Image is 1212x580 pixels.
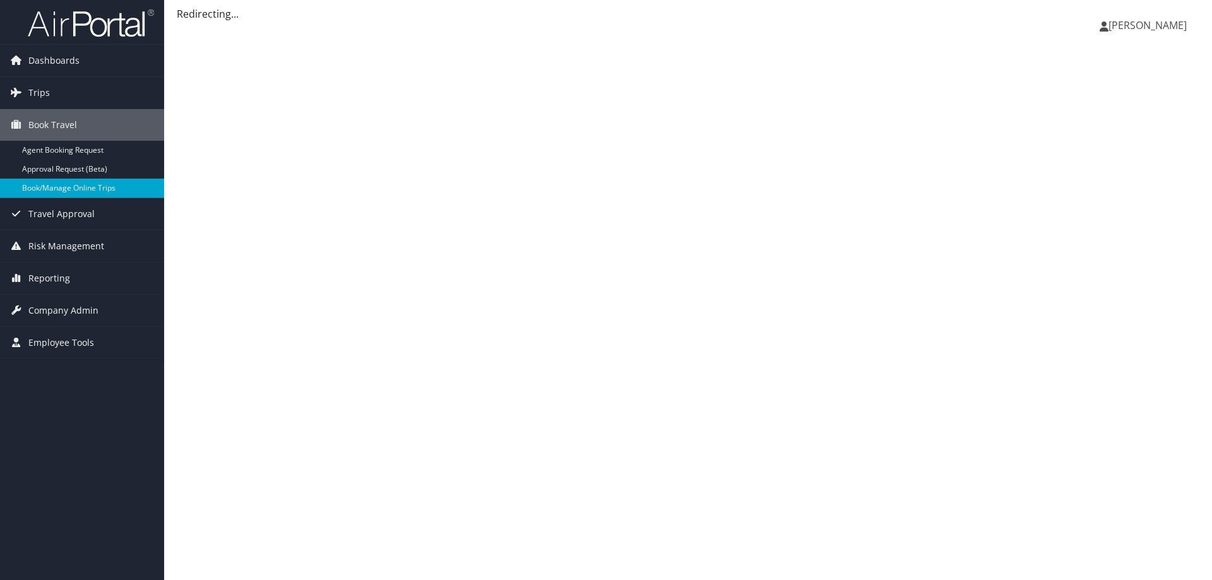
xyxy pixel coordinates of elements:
[28,109,77,141] span: Book Travel
[1100,6,1199,44] a: [PERSON_NAME]
[28,295,98,326] span: Company Admin
[28,8,154,38] img: airportal-logo.png
[28,327,94,358] span: Employee Tools
[28,263,70,294] span: Reporting
[28,77,50,109] span: Trips
[1108,18,1187,32] span: [PERSON_NAME]
[28,230,104,262] span: Risk Management
[28,198,95,230] span: Travel Approval
[177,6,1199,21] div: Redirecting...
[28,45,80,76] span: Dashboards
